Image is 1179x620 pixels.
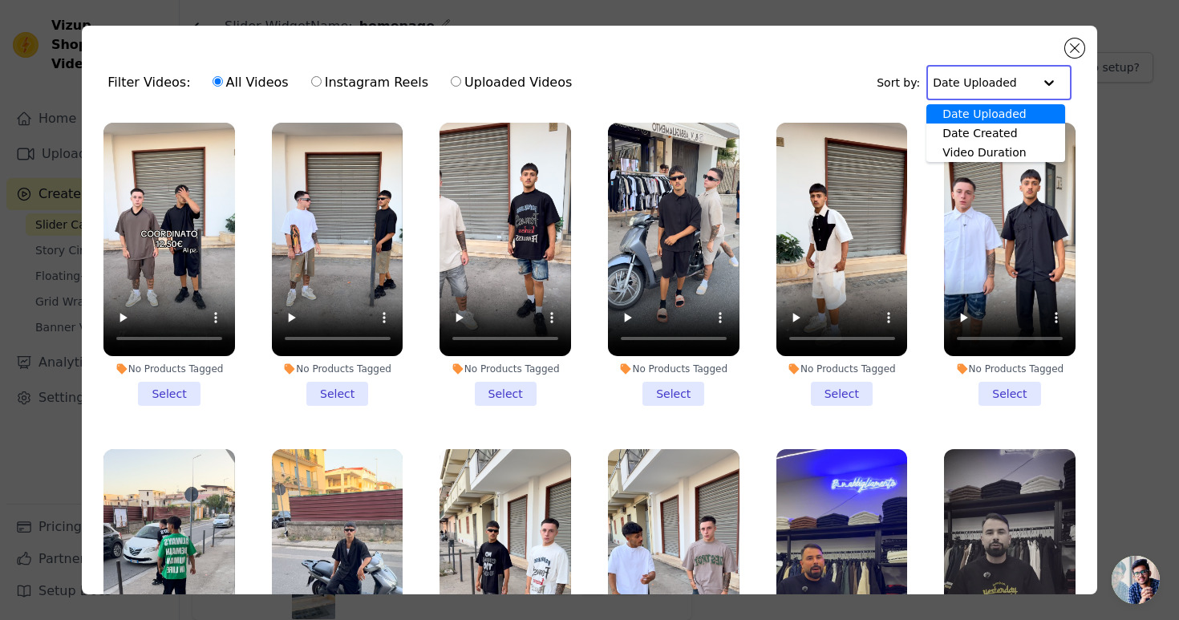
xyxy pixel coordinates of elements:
div: Filter Videos: [107,64,581,101]
button: Close modal [1065,38,1084,58]
div: No Products Tagged [776,363,908,375]
div: Video Duration [926,143,1064,162]
div: No Products Tagged [440,363,571,375]
div: No Products Tagged [103,363,235,375]
label: All Videos [212,72,290,93]
label: Uploaded Videos [450,72,573,93]
label: Instagram Reels [310,72,429,93]
div: Sort by: [877,65,1072,100]
div: No Products Tagged [944,363,1076,375]
div: Date Created [926,124,1064,143]
div: No Products Tagged [608,363,739,375]
div: Aprire la chat [1112,556,1160,604]
div: No Products Tagged [272,363,403,375]
div: Date Uploaded [926,104,1064,124]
